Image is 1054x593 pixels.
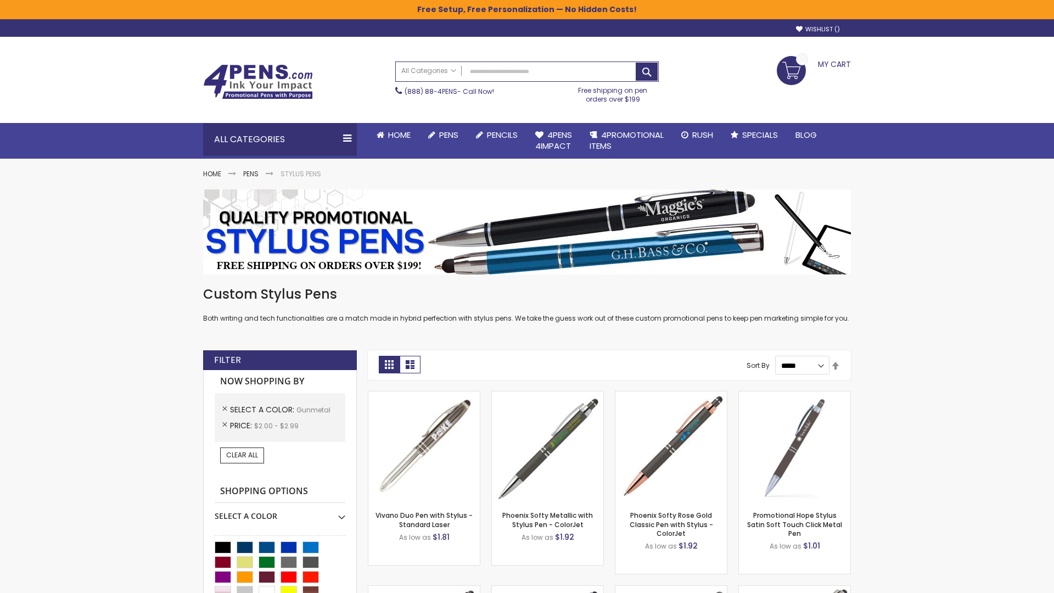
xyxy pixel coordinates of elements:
span: Home [388,129,411,141]
div: Both writing and tech functionalities are a match made in hybrid perfection with stylus pens. We ... [203,286,851,323]
span: As low as [399,533,431,542]
a: 4PROMOTIONALITEMS [581,123,672,159]
span: $1.92 [679,540,698,551]
img: Phoenix Softy Rose Gold Classic Pen with Stylus - ColorJet-Gunmetal [615,391,727,503]
div: Free shipping on pen orders over $199 [567,82,659,104]
a: Vivano Duo Pen with Stylus - Standard Laser-Gunmetal [368,391,480,400]
span: Clear All [226,450,258,460]
a: All Categories [396,62,462,80]
img: 4Pens Custom Pens and Promotional Products [203,64,313,99]
strong: Filter [214,354,241,366]
span: $1.81 [433,532,450,542]
a: Phoenix Softy Metallic with Stylus Pen - ColorJet-Gunmetal [492,391,603,400]
span: Pens [439,129,458,141]
a: 4Pens4impact [526,123,581,159]
span: 4Pens 4impact [535,129,572,152]
span: Gunmetal [296,405,330,415]
span: Select A Color [230,404,296,415]
img: Vivano Duo Pen with Stylus - Standard Laser-Gunmetal [368,391,480,503]
span: 4PROMOTIONAL ITEMS [590,129,664,152]
span: All Categories [401,66,456,75]
span: Price [230,420,254,431]
span: $1.01 [803,540,820,551]
a: Phoenix Softy Metallic with Stylus Pen - ColorJet [502,511,593,529]
a: Pencils [467,123,526,147]
strong: Now Shopping by [215,370,345,393]
img: Promotional Hope Stylus Satin Soft Touch Click Metal Pen-Gunmetal [739,391,850,503]
a: Promotional Hope Stylus Satin Soft Touch Click Metal Pen [747,511,842,538]
span: As low as [645,541,677,551]
a: Wishlist [796,25,840,33]
div: All Categories [203,123,357,156]
span: As low as [522,533,553,542]
a: Vivano Duo Pen with Stylus - Standard Laser [375,511,473,529]
a: Phoenix Softy Rose Gold Classic Pen with Stylus - ColorJet-Gunmetal [615,391,727,400]
span: $2.00 - $2.99 [254,421,299,430]
a: Clear All [220,447,264,463]
strong: Grid [379,356,400,373]
div: Select A Color [215,503,345,522]
a: Specials [722,123,787,147]
span: Rush [692,129,713,141]
a: Blog [787,123,826,147]
a: Pens [243,169,259,178]
a: (888) 88-4PENS [405,87,457,96]
span: Specials [742,129,778,141]
img: Phoenix Softy Metallic with Stylus Pen - ColorJet-Gunmetal [492,391,603,503]
strong: Stylus Pens [281,169,321,178]
a: Pens [419,123,467,147]
span: - Call Now! [405,87,494,96]
span: Pencils [487,129,518,141]
span: $1.92 [555,532,574,542]
a: Home [203,169,221,178]
span: As low as [770,541,801,551]
a: Promotional Hope Stylus Satin Soft Touch Click Metal Pen-Gunmetal [739,391,850,400]
a: Home [368,123,419,147]
strong: Shopping Options [215,480,345,504]
a: Phoenix Softy Rose Gold Classic Pen with Stylus - ColorJet [630,511,713,538]
h1: Custom Stylus Pens [203,286,851,303]
span: Blog [795,129,817,141]
a: Rush [672,123,722,147]
img: Stylus Pens [203,189,851,275]
label: Sort By [747,361,770,370]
